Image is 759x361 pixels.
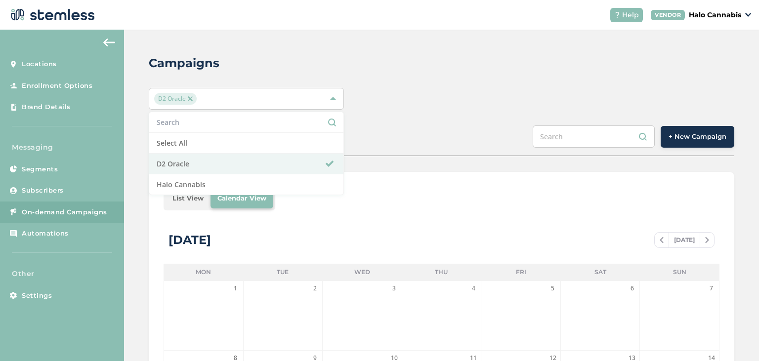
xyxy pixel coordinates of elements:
[231,283,241,293] span: 1
[22,59,57,69] span: Locations
[745,13,751,17] img: icon_down-arrow-small-66adaf34.svg
[710,314,759,361] iframe: Chat Widget
[149,54,219,72] h2: Campaigns
[22,102,71,112] span: Brand Details
[22,291,52,301] span: Settings
[389,283,399,293] span: 3
[689,10,741,20] p: Halo Cannabis
[468,283,478,293] span: 4
[705,237,709,243] img: icon-chevron-right-bae969c5.svg
[651,10,685,20] div: VENDOR
[169,231,211,249] div: [DATE]
[22,229,69,239] span: Automations
[627,283,637,293] span: 6
[548,283,558,293] span: 5
[669,233,700,247] span: [DATE]
[8,5,95,25] img: logo-dark-0685b13c.svg
[149,174,343,195] li: Halo Cannabis
[22,81,92,91] span: Enrollment Options
[533,125,655,148] input: Search
[22,164,58,174] span: Segments
[157,117,336,127] input: Search
[640,264,719,281] li: Sun
[103,39,115,46] img: icon-arrow-back-accent-c549486e.svg
[614,12,620,18] img: icon-help-white-03924b79.svg
[154,93,197,105] span: D2 Oracle
[149,133,343,154] li: Select All
[660,237,664,243] img: icon-chevron-left-b8c47ebb.svg
[402,264,481,281] li: Thu
[22,186,64,196] span: Subscribers
[166,189,211,208] li: List View
[164,264,243,281] li: Mon
[211,189,273,208] li: Calendar View
[481,264,561,281] li: Fri
[561,264,640,281] li: Sat
[22,207,107,217] span: On-demand Campaigns
[149,154,343,174] li: D2 Oracle
[661,126,734,148] button: + New Campaign
[669,132,726,142] span: + New Campaign
[310,283,320,293] span: 2
[243,264,323,281] li: Tue
[622,10,639,20] span: Help
[707,283,717,293] span: 7
[188,96,193,101] img: icon-close-accent-8a337256.svg
[322,264,402,281] li: Wed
